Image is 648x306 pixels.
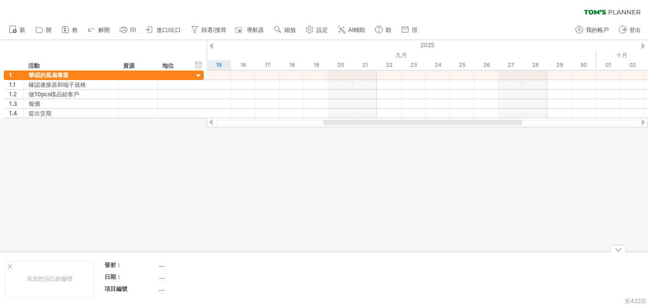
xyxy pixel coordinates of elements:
[373,24,394,36] a: 助
[499,60,523,70] div: Saturday, 27 September 2025
[46,27,52,33] span: 開
[29,109,114,118] div: 提出交期
[573,24,612,36] a: 我的帳戶
[29,99,114,108] div: 報價
[105,261,157,269] div: 發射：
[401,60,426,70] div: Tuesday, 23 September 2025
[586,27,609,33] span: 我的帳戶
[377,60,401,70] div: Monday, 22 September 2025
[9,80,23,89] div: 1.1
[247,27,264,33] span: 導航器
[159,285,239,293] div: ....
[207,60,231,70] div: Monday, 15 September 2025
[316,27,328,33] span: 設定
[620,60,645,70] div: Thursday, 2 October 2025
[9,90,23,99] div: 1.2
[617,24,644,36] a: 登出
[159,261,239,269] div: ....
[162,61,183,71] div: 地位
[29,71,114,80] div: 華碩的風扇專案
[98,27,110,33] span: 解開
[304,60,328,70] div: Friday, 19 September 2025
[625,297,647,306] div: 第422節
[9,99,23,108] div: 1.3
[7,24,28,36] a: 新
[27,275,73,282] font: 添加您自己的徽標
[572,60,596,70] div: Tuesday, 30 September 2025
[335,24,368,36] a: AI輔助
[386,27,391,33] span: 助
[72,27,78,33] span: 救
[474,60,499,70] div: Friday, 26 September 2025
[353,60,377,70] div: Sunday, 21 September 2025
[105,285,157,293] div: 項目編號
[280,60,304,70] div: Thursday, 18 September 2025
[348,27,365,33] span: AI輔助
[9,71,23,80] div: 1
[547,60,572,70] div: Monday, 29 September 2025
[59,24,81,36] a: 救
[610,245,626,252] div: hide legend
[20,27,25,33] span: 新
[157,27,181,33] span: 進口/出口
[144,24,184,36] a: 進口/出口
[85,24,113,36] a: 解開
[123,61,152,71] div: 資源
[29,80,114,89] div: 確認連接器和端子規格
[188,24,229,36] a: 篩選/搜尋
[130,27,136,33] span: 印
[9,109,23,118] div: 1.4
[201,27,226,33] span: 篩選/搜尋
[105,273,157,281] div: 日期：
[523,60,547,70] div: Sunday, 28 September 2025
[255,60,280,70] div: Wednesday, 17 September 2025
[231,60,255,70] div: Tuesday, 16 September 2025
[399,24,420,36] a: 㨟
[234,24,267,36] a: 導航器
[328,60,353,70] div: Saturday, 20 September 2025
[412,27,418,33] span: 㨟
[117,24,139,36] a: 印
[426,60,450,70] div: Wednesday, 24 September 2025
[159,273,239,281] div: ....
[33,24,54,36] a: 開
[450,60,474,70] div: Thursday, 25 September 2025
[29,90,114,99] div: 做10pcs樣品給客戶
[28,61,113,71] div: 活動
[284,27,296,33] span: 縮放
[272,24,299,36] a: 縮放
[596,60,620,70] div: Wednesday, 1 October 2025
[303,24,331,36] a: 設定
[629,27,641,33] span: 登出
